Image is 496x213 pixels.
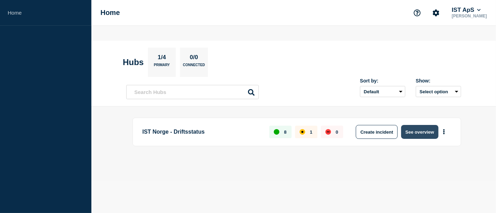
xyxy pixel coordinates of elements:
[416,86,461,97] button: Select option
[187,54,201,63] p: 0/0
[183,63,205,70] p: Connected
[450,14,488,18] p: [PERSON_NAME]
[356,125,398,139] button: Create incident
[450,7,482,14] button: IST ApS
[155,54,169,63] p: 1/4
[401,125,438,139] button: See overview
[439,126,449,139] button: More actions
[360,78,405,84] div: Sort by:
[100,9,120,17] h1: Home
[410,6,424,20] button: Support
[154,63,170,70] p: Primary
[429,6,443,20] button: Account settings
[310,129,312,135] p: 1
[284,129,286,135] p: 8
[123,57,144,67] h2: Hubs
[300,129,305,135] div: affected
[274,129,279,135] div: up
[360,86,405,97] select: Sort by
[416,78,461,84] div: Show:
[336,129,338,135] p: 0
[142,125,261,139] p: IST Norge - Driftsstatus
[325,129,331,135] div: down
[126,85,259,99] input: Search Hubs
